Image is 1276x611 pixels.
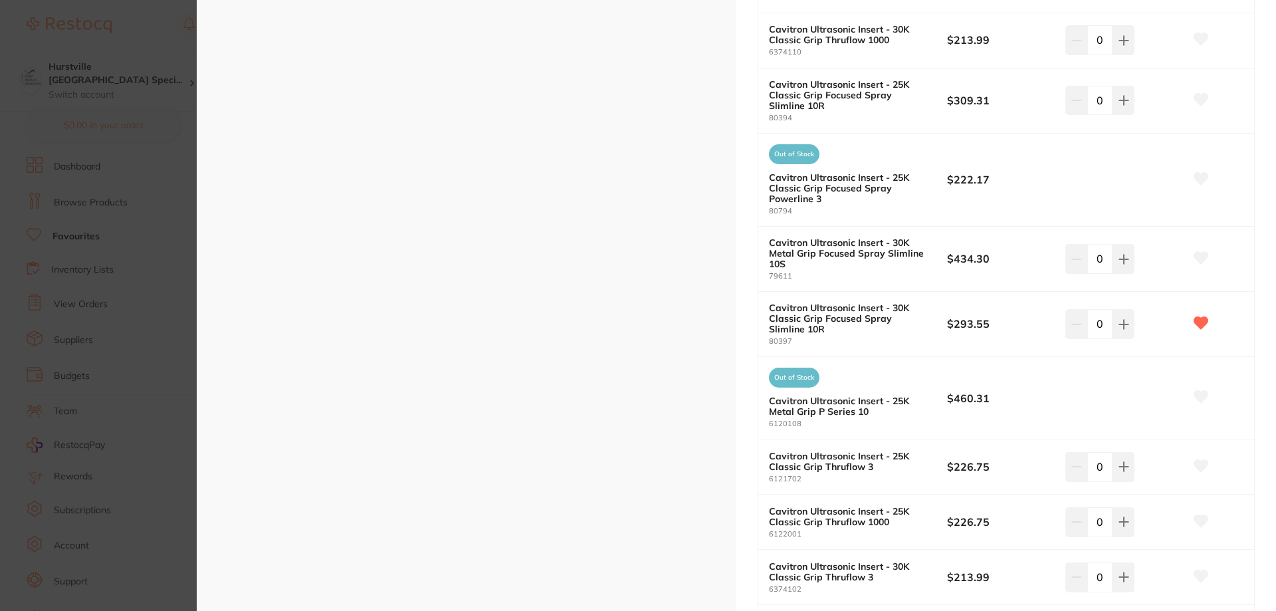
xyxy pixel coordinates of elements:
b: Cavitron Ultrasonic Insert - 25K Classic Grip Thruflow 1000 [769,506,929,527]
span: Out of Stock [769,368,819,388]
small: 6120108 [769,420,947,428]
small: 80394 [769,114,947,122]
b: Cavitron Ultrasonic Insert - 30K Metal Grip Focused Spray Slimline 10S [769,237,929,269]
small: 80794 [769,207,947,215]
b: $293.55 [947,316,1054,331]
b: $460.31 [947,391,1054,406]
span: Out of Stock [769,144,819,164]
b: $213.99 [947,33,1054,47]
small: 6374110 [769,48,947,57]
b: Cavitron Ultrasonic Insert - 30K Classic Grip Thruflow 3 [769,561,929,582]
small: 79611 [769,272,947,281]
b: Cavitron Ultrasonic Insert - 25K Metal Grip P Series 10 [769,396,929,417]
small: 6122001 [769,530,947,539]
b: $434.30 [947,251,1054,266]
b: Cavitron Ultrasonic Insert - 25K Classic Grip Focused Spray Powerline 3 [769,172,929,204]
b: $226.75 [947,459,1054,474]
b: $222.17 [947,172,1054,187]
b: $213.99 [947,570,1054,584]
b: $226.75 [947,515,1054,529]
small: 6374102 [769,585,947,594]
b: $309.31 [947,93,1054,108]
small: 80397 [769,337,947,346]
b: Cavitron Ultrasonic Insert - 30K Classic Grip Thruflow 1000 [769,24,929,45]
small: 6121702 [769,475,947,483]
b: Cavitron Ultrasonic Insert - 30K Classic Grip Focused Spray Slimline 10R [769,303,929,334]
b: Cavitron Ultrasonic Insert - 25K Classic Grip Focused Spray Slimline 10R [769,79,929,111]
b: Cavitron Ultrasonic Insert - 25K Classic Grip Thruflow 3 [769,451,929,472]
